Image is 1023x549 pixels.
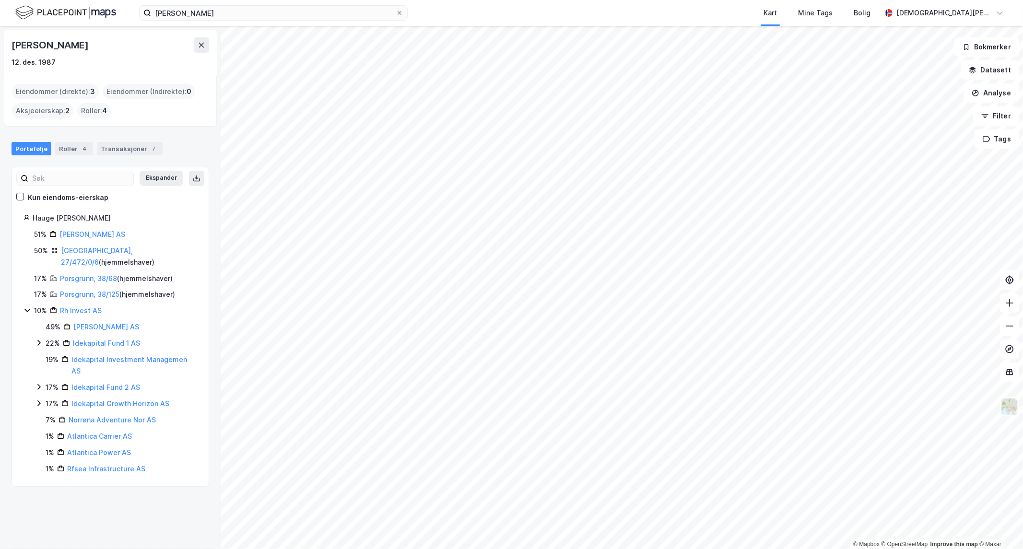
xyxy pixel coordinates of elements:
[59,230,125,238] a: [PERSON_NAME] AS
[151,6,396,20] input: Søk på adresse, matrikkel, gårdeiere, leietakere eller personer
[12,37,90,53] div: [PERSON_NAME]
[46,338,60,349] div: 22%
[103,84,195,99] div: Eiendommer (Indirekte) :
[69,416,156,424] a: Norrøna Adventure Nor AS
[67,432,132,440] a: Atlantica Carrier AS
[34,245,48,257] div: 50%
[67,448,131,456] a: Atlantica Power AS
[798,7,833,19] div: Mine Tags
[34,229,47,240] div: 51%
[34,273,47,284] div: 17%
[55,142,93,155] div: Roller
[961,60,1019,80] button: Datasett
[882,541,928,548] a: OpenStreetMap
[60,273,173,284] div: ( hjemmelshaver )
[954,37,1019,57] button: Bokmerker
[46,398,59,409] div: 17%
[140,171,183,186] button: Ekspander
[73,339,140,347] a: Idekapital Fund 1 AS
[60,289,175,300] div: ( hjemmelshaver )
[73,323,139,331] a: [PERSON_NAME] AS
[34,289,47,300] div: 17%
[33,212,197,224] div: Hauge [PERSON_NAME]
[187,86,191,97] span: 0
[12,57,56,68] div: 12. des. 1987
[34,305,47,316] div: 10%
[896,7,992,19] div: [DEMOGRAPHIC_DATA][PERSON_NAME]
[975,129,1019,149] button: Tags
[12,142,51,155] div: Portefølje
[15,4,116,21] img: logo.f888ab2527a4732fd821a326f86c7f29.svg
[853,541,880,548] a: Mapbox
[46,431,54,442] div: 1%
[67,465,145,473] a: Rfsea Infrastructure AS
[71,399,169,408] a: Idekapital Growth Horizon AS
[764,7,777,19] div: Kart
[28,192,108,203] div: Kun eiendoms-eierskap
[12,103,73,118] div: Aksjeeierskap :
[90,86,95,97] span: 3
[46,354,59,365] div: 19%
[60,290,119,298] a: Porsgrunn, 38/125
[149,144,159,153] div: 7
[930,541,978,548] a: Improve this map
[60,306,102,315] a: Rh Invest AS
[46,447,54,458] div: 1%
[97,142,163,155] div: Transaksjoner
[964,83,1019,103] button: Analyse
[71,355,187,375] a: Idekapital Investment Managemen AS
[46,414,56,426] div: 7%
[61,245,197,268] div: ( hjemmelshaver )
[80,144,89,153] div: 4
[973,106,1019,126] button: Filter
[65,105,70,117] span: 2
[46,382,59,393] div: 17%
[1000,397,1019,416] img: Z
[102,105,107,117] span: 4
[77,103,111,118] div: Roller :
[71,383,140,391] a: Idekapital Fund 2 AS
[975,503,1023,549] div: Kontrollprogram for chat
[60,274,117,282] a: Porsgrunn, 38/68
[28,171,133,186] input: Søk
[46,321,60,333] div: 49%
[854,7,870,19] div: Bolig
[975,503,1023,549] iframe: Chat Widget
[46,463,54,475] div: 1%
[61,246,133,266] a: [GEOGRAPHIC_DATA], 27/472/0/6
[12,84,99,99] div: Eiendommer (direkte) :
